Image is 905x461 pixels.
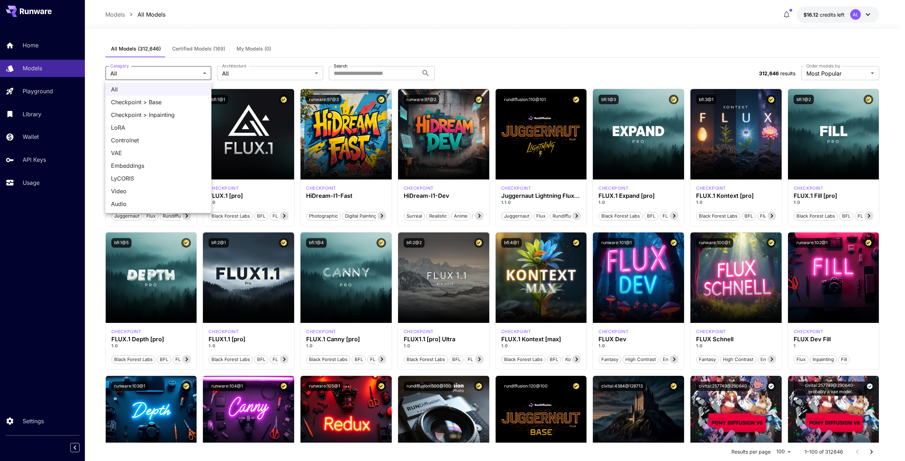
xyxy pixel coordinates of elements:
span: Checkpoint > Base [111,98,206,106]
span: LoRA [111,123,206,132]
span: All [111,85,206,94]
span: Embeddings [111,161,206,170]
span: Checkpoint > Inpainting [111,111,206,119]
span: Video [111,187,206,195]
span: LyCORIS [111,174,206,183]
span: Audio [111,200,206,208]
span: VAE [111,149,206,157]
span: Controlnet [111,136,206,144]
